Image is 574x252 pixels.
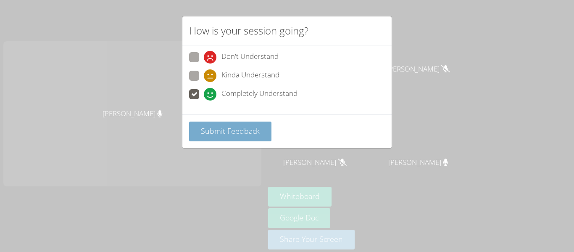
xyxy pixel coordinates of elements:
span: Don't Understand [221,51,279,64]
button: Submit Feedback [189,122,271,141]
h2: How is your session going? [189,23,308,38]
span: Kinda Understand [221,69,279,82]
span: Submit Feedback [201,126,260,136]
span: Completely Understand [221,88,298,101]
